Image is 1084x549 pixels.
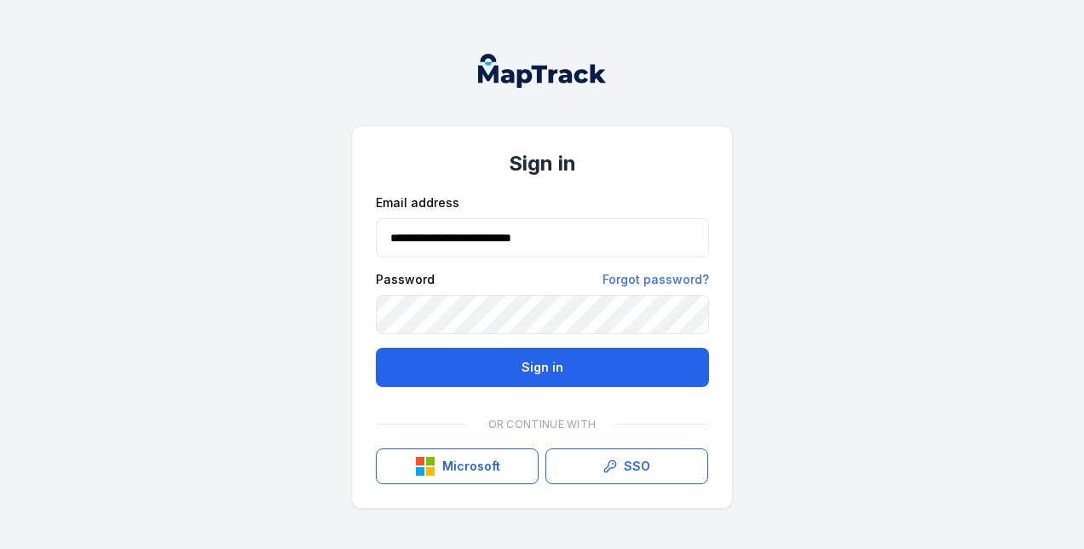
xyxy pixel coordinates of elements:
label: Email address [376,194,459,211]
div: Or continue with [376,407,708,442]
button: Microsoft [376,448,539,484]
nav: Global [451,54,633,88]
button: Sign in [376,348,709,387]
a: Forgot password? [603,271,709,288]
a: SSO [545,448,708,484]
h1: Sign in [376,150,708,177]
label: Password [376,271,435,288]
